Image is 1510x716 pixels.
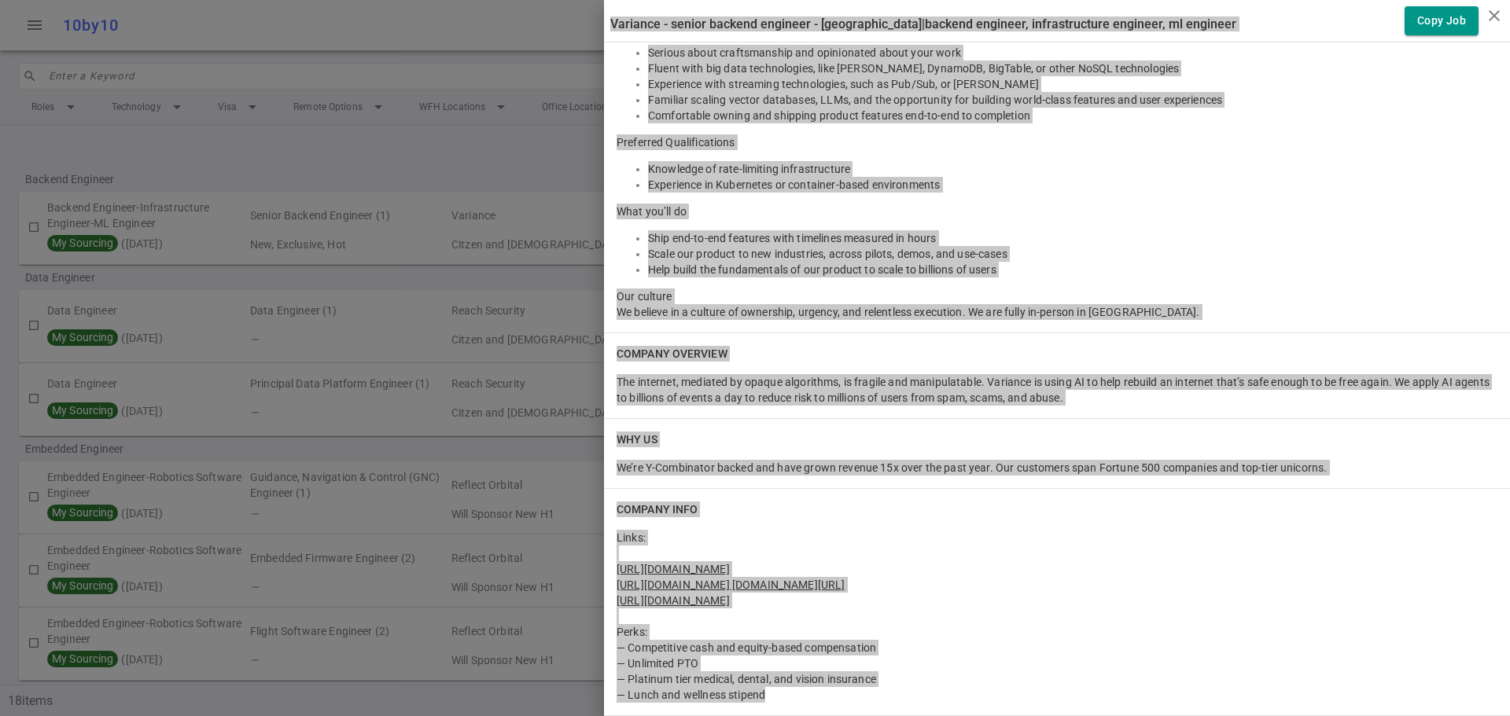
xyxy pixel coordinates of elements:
[648,230,1497,246] li: Ship end-to-end features with timelines measured in hours
[648,92,1497,108] li: Familiar scaling vector databases, LLMs, and the opportunity for building world-class features an...
[617,640,1497,655] div: — Competitive cash and equity-based compensation
[610,17,1236,31] label: Variance - Senior Backend Engineer - [GEOGRAPHIC_DATA] | Backend Engineer, Infrastructure Enginee...
[617,671,1497,687] div: — Platinum tier medical, dental, and vision insurance
[617,346,727,362] h6: COMPANY OVERVIEW
[648,161,1497,177] li: Knowledge of rate-limiting infrastructure
[617,578,845,591] a: [URL][DOMAIN_NAME] [DOMAIN_NAME][URL]
[617,374,1497,406] div: The internet, mediated by opaque algorithms, is fragile and manipulatable. Variance is using AI t...
[617,460,1497,475] div: We’re Y-Combinator backed and have grown revenue 15x over the past year. Our customers span Fortu...
[648,61,1497,76] li: Fluent with big data technologies, like [PERSON_NAME], DynamoDB, BigTable, or other NoSQL technol...
[648,76,1497,92] li: Experience with streaming technologies, such as Pub/Sub, or [PERSON_NAME]
[617,594,730,607] a: [URL][DOMAIN_NAME]
[648,177,1497,193] li: Experience in Kubernetes or container-based environments
[617,563,730,575] a: [URL][DOMAIN_NAME]
[617,134,1497,150] div: Preferred Qualifications
[617,655,1497,671] div: — Unlimited PTO
[617,304,1497,320] div: We believe in a culture of ownership, urgency, and relentless execution. We are fully in-person i...
[648,45,1497,61] li: Serious about craftsmanship and opinionated about your work
[648,108,1497,123] li: Comfortable owning and shipping product features end-to-end to completion
[617,288,1497,304] div: Our culture
[648,262,1497,277] li: Help build the fundamentals of our product to scale to billions of users
[617,204,1497,219] div: What you’ll do
[648,246,1497,262] li: Scale our product to new industries, across pilots, demos, and use-cases
[617,523,1497,703] div: Links: Perks:
[617,687,1497,703] div: — Lunch and wellness stipend
[1485,6,1504,25] i: close
[1405,6,1479,35] button: Copy Job
[617,501,698,517] h6: COMPANY INFO
[617,431,657,447] h6: WHY US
